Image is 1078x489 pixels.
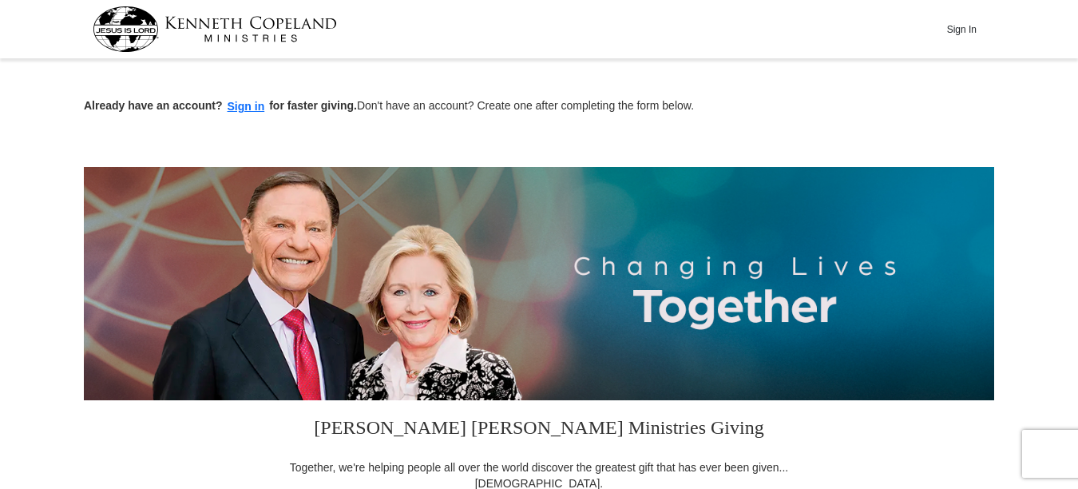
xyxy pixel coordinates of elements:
h3: [PERSON_NAME] [PERSON_NAME] Ministries Giving [279,400,799,459]
img: kcm-header-logo.svg [93,6,337,52]
button: Sign in [223,97,270,116]
button: Sign In [937,17,985,42]
strong: Already have an account? for faster giving. [84,99,357,112]
p: Don't have an account? Create one after completing the form below. [84,97,994,116]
